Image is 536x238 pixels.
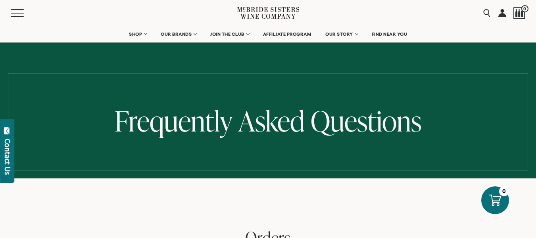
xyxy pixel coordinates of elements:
[521,5,528,12] span: 0
[372,31,407,37] span: FIND NEAR YOU
[11,9,39,17] button: Mobile Menu Trigger
[311,101,421,140] span: Questions
[156,26,201,42] a: OUR BRANDS
[115,101,232,140] span: Frequently
[258,26,317,42] a: AFFILIATE PROGRAM
[367,26,413,42] a: FIND NEAR YOU
[4,139,12,175] div: Contact Us
[499,186,509,196] div: 0
[124,26,152,42] a: SHOP
[205,26,254,42] a: JOIN THE CLUB
[238,101,305,140] span: Asked
[320,26,363,42] a: OUR STORY
[263,31,311,37] span: AFFILIATE PROGRAM
[129,31,142,37] span: SHOP
[325,31,353,37] span: OUR STORY
[210,31,244,37] span: JOIN THE CLUB
[161,31,192,37] span: OUR BRANDS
